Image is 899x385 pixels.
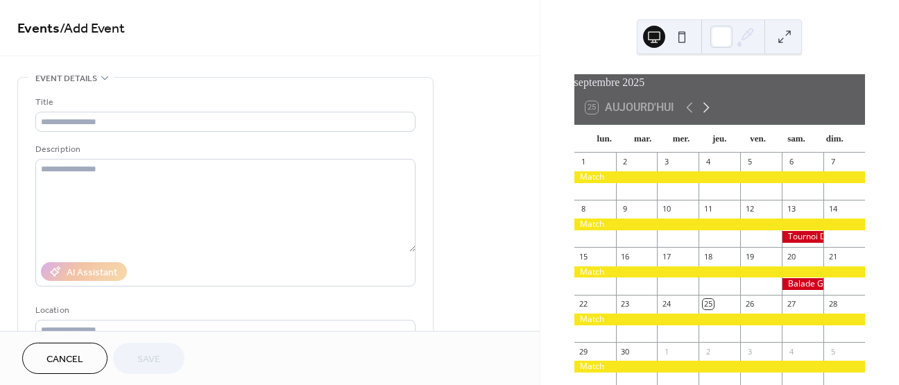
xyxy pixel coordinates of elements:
div: 2 [703,346,713,357]
div: 18 [703,251,713,262]
div: ven. [739,125,777,153]
div: 25 [703,299,713,309]
div: 9 [620,204,631,214]
div: 28 [828,299,838,309]
div: 1 [579,157,589,167]
div: Match [574,361,865,373]
div: 2 [620,157,631,167]
div: 11 [703,204,713,214]
div: 5 [828,346,838,357]
div: septembre 2025 [574,74,865,91]
div: 21 [828,251,838,262]
div: 13 [786,204,796,214]
div: Match [574,314,865,325]
div: 3 [744,346,755,357]
div: 26 [744,299,755,309]
div: Match [574,219,865,230]
div: 20 [786,251,796,262]
div: Title [35,95,413,110]
div: 27 [786,299,796,309]
div: 12 [744,204,755,214]
div: 14 [828,204,838,214]
div: 16 [620,251,631,262]
div: 1 [661,346,671,357]
div: 5 [744,157,755,167]
span: Cancel [46,352,83,367]
div: Description [35,142,413,157]
div: mar. [624,125,662,153]
div: 7 [828,157,838,167]
div: lun. [585,125,624,153]
div: jeu. [701,125,739,153]
div: Location [35,303,413,318]
span: Event details [35,71,97,86]
div: 3 [661,157,671,167]
div: 29 [579,346,589,357]
div: dim. [816,125,854,153]
div: sam. [777,125,815,153]
div: 24 [661,299,671,309]
button: Cancel [22,343,108,374]
div: 4 [703,157,713,167]
div: 22 [579,299,589,309]
div: 30 [620,346,631,357]
div: mer. [662,125,700,153]
div: Match [574,266,865,278]
div: 8 [579,204,589,214]
span: / Add Event [60,15,125,42]
div: Match [574,171,865,183]
div: 17 [661,251,671,262]
div: 6 [786,157,796,167]
div: 23 [620,299,631,309]
div: 10 [661,204,671,214]
div: 4 [786,346,796,357]
a: Events [17,15,60,42]
div: Balade Gourmande [782,278,823,290]
div: 15 [579,251,589,262]
div: Tournoi Dousse-Morel [782,231,823,243]
div: 19 [744,251,755,262]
